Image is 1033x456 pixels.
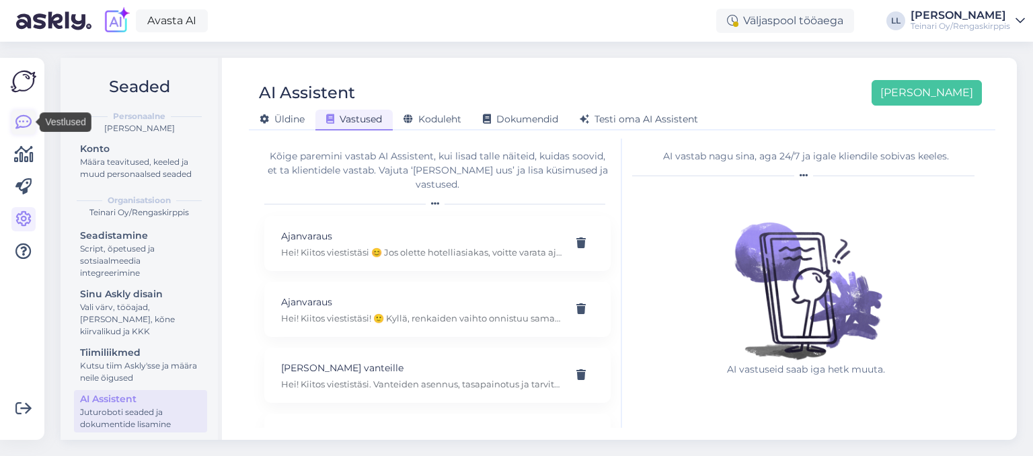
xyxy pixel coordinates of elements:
a: AI AssistentJuturoboti seaded ja dokumentide lisamine [74,390,207,432]
div: Seadistamine [80,229,201,243]
a: [PERSON_NAME]Teinari Oy/Rengaskirppis [911,10,1025,32]
div: [PERSON_NAME] [911,10,1010,21]
div: Vestlused [40,112,91,132]
img: explore-ai [102,7,130,35]
div: Konto [80,142,201,156]
b: Organisatsioon [108,194,171,206]
p: AI vastuseid saab iga hetk muuta. [719,363,894,377]
span: Dokumendid [483,113,558,125]
div: AI Assistent [80,392,201,406]
a: KontoMäära teavitused, keeled ja muud personaalsed seaded [74,140,207,182]
div: Script, õpetused ja sotsiaalmeedia integreerimine [80,243,201,279]
p: Ajanvaraus [281,295,562,309]
span: Koduleht [404,113,461,125]
a: Sinu Askly disainVali värv, tööajad, [PERSON_NAME], kõne kiirvalikud ja KKK [74,285,207,340]
div: Määra teavitused, keeled ja muud personaalsed seaded [80,156,201,180]
div: Juturoboti seaded ja dokumentide lisamine [80,406,201,430]
div: Kutsu tiim Askly'sse ja määra neile õigused [80,360,201,384]
div: AjanvarausHei! Kiitos viestistäsi 😊 Jos olette hotelliasiakas, voitte varata ajan suoraan nettiaj... [264,216,611,271]
div: [PERSON_NAME] [71,122,207,135]
p: Ajanvaraus [281,229,562,243]
h2: Seaded [71,74,207,100]
p: Hei! Kiitos viestistäsi. Vanteiden asennus, tasapainotus ja tarvittaessa renkaiden asennus autoon... [281,378,562,390]
span: Testi oma AI Assistent [580,113,698,125]
button: [PERSON_NAME] [872,80,982,106]
div: AI vastab nagu sina, aga 24/7 ja igale kliendile sobivas keeles. [632,149,980,163]
div: Tiimiliikmed [80,346,201,360]
img: No qna [719,188,894,363]
div: LL [886,11,905,30]
p: Aukioloajat ja osoite [281,426,562,441]
div: Sinu Askly disain [80,287,201,301]
a: SeadistamineScript, õpetused ja sotsiaalmeedia integreerimine [74,227,207,281]
div: AI Assistent [259,80,355,106]
div: Vali värv, tööajad, [PERSON_NAME], kõne kiirvalikud ja KKK [80,301,201,338]
div: Väljaspool tööaega [716,9,854,33]
div: E-mail [80,439,201,453]
p: Hei! Kiitos viestistäsi! 🙂 Kyllä, renkaiden vaihto onnistuu samana päivänä. Meillä on jonotusjärj... [281,312,562,324]
p: Hei! Kiitos viestistäsi 😊 Jos olette hotelliasiakas, voitte varata ajan suoraan nettiajanvaraukse... [281,246,562,258]
div: Kõige paremini vastab AI Assistent, kui lisad talle näiteid, kuidas soovid, et ta klientidele vas... [264,149,611,192]
img: Askly Logo [11,69,36,94]
span: Vastused [326,113,382,125]
span: Üldine [260,113,305,125]
div: Teinari Oy/Rengaskirppis [71,206,207,219]
div: Teinari Oy/Rengaskirppis [911,21,1010,32]
a: TiimiliikmedKutsu tiim Askly'sse ja määra neile õigused [74,344,207,386]
div: [PERSON_NAME] vanteilleHei! Kiitos viestistäsi. Vanteiden asennus, tasapainotus ja tarvittaessa r... [264,348,611,403]
b: Personaalne [113,110,165,122]
p: [PERSON_NAME] vanteille [281,360,562,375]
div: AjanvarausHei! Kiitos viestistäsi! 🙂 Kyllä, renkaiden vaihto onnistuu samana päivänä. Meillä on j... [264,282,611,337]
a: Avasta AI [136,9,208,32]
